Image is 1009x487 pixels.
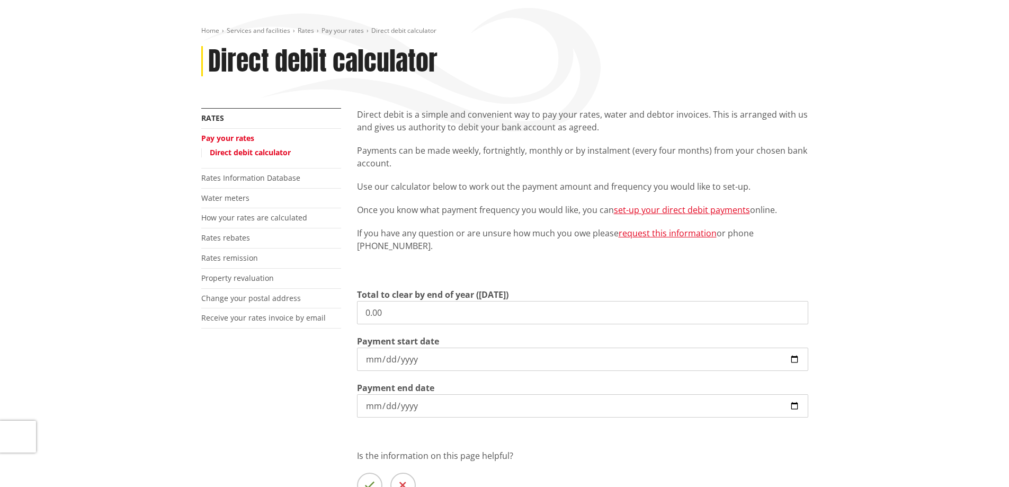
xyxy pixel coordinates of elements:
[371,26,436,35] span: Direct debit calculator
[201,313,326,323] a: Receive your rates invoice by email
[357,108,808,134] p: Direct debit is a simple and convenient way to pay your rates, water and debtor invoices. This is...
[357,144,808,170] p: Payments can be made weekly, fortnightly, monthly or by instalment (every four months) from your ...
[357,288,508,301] label: Total to clear by end of year ([DATE])
[201,193,249,203] a: Water meters
[201,133,254,143] a: Pay your rates
[357,203,808,216] p: Once you know what payment frequency you would like, you can online.
[960,442,998,481] iframe: Messenger Launcher
[201,212,307,223] a: How your rates are calculated
[201,293,301,303] a: Change your postal address
[298,26,314,35] a: Rates
[201,253,258,263] a: Rates remission
[210,147,291,157] a: Direct debit calculator
[201,26,808,36] nav: breadcrumb
[357,227,808,252] p: If you have any question or are unsure how much you owe please or phone [PHONE_NUMBER].
[201,26,219,35] a: Home
[357,382,434,394] label: Payment end date
[227,26,290,35] a: Services and facilities
[201,113,224,123] a: Rates
[614,204,750,216] a: set-up your direct debit payments
[201,273,274,283] a: Property revaluation
[208,46,437,77] h1: Direct debit calculator
[322,26,364,35] a: Pay your rates
[357,335,439,348] label: Payment start date
[357,180,808,193] p: Use our calculator below to work out the payment amount and frequency you would like to set-up.
[201,233,250,243] a: Rates rebates
[619,227,717,239] a: request this information
[357,449,808,462] p: Is the information on this page helpful?
[201,173,300,183] a: Rates Information Database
